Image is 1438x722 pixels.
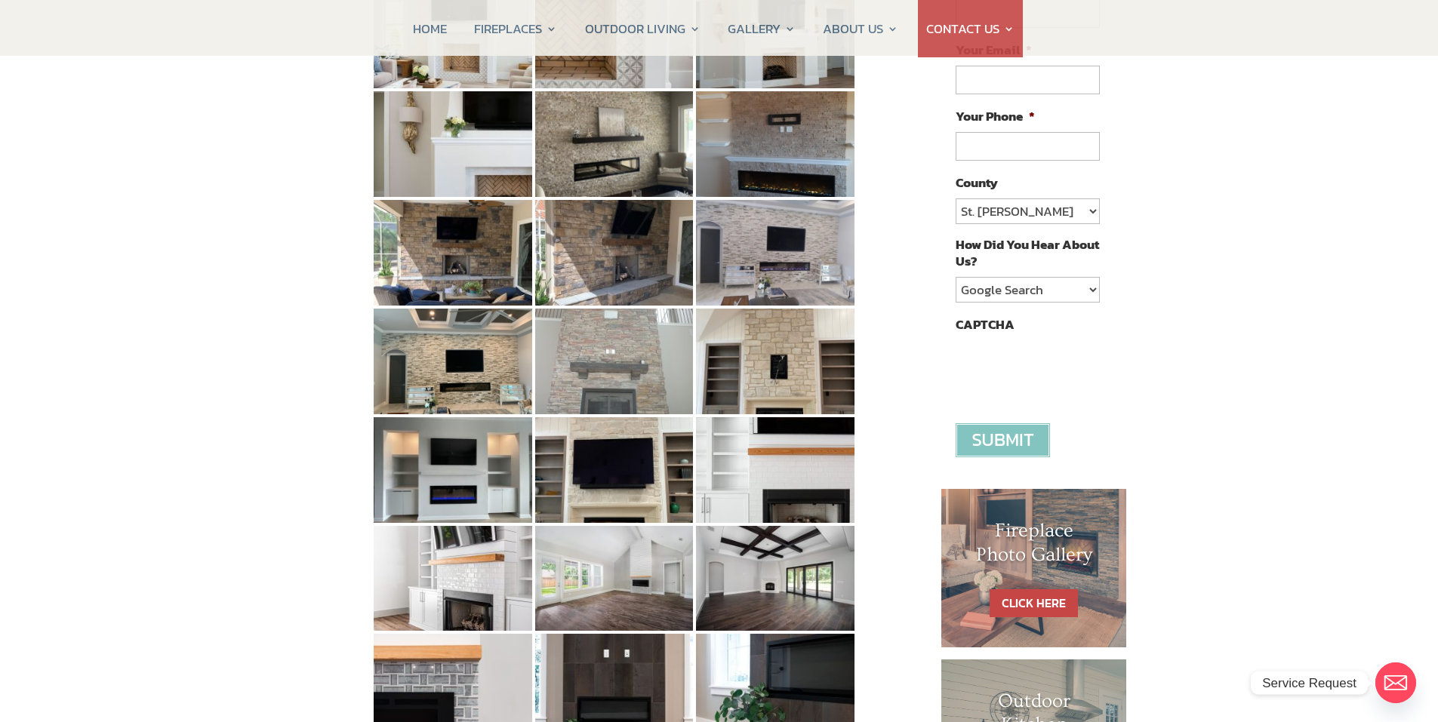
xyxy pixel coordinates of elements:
[535,200,694,306] img: 8
[696,309,854,414] img: 12
[990,589,1078,617] a: CLICK HERE
[956,236,1099,269] label: How Did You Hear About Us?
[1375,662,1416,703] a: Email
[956,41,1032,58] label: Your Email
[374,200,532,306] img: 7
[535,417,694,523] img: 14
[696,200,854,306] img: 9
[971,519,1097,573] h1: Fireplace Photo Gallery
[696,91,854,197] img: 6
[956,174,998,191] label: County
[374,91,532,197] img: 4
[535,309,694,414] img: 11
[696,526,854,631] img: 18
[535,91,694,197] img: 5
[956,423,1050,457] input: Submit
[535,526,694,631] img: 17
[696,417,854,523] img: 15
[374,309,532,414] img: 10
[374,526,532,631] img: 16
[374,417,532,523] img: 13
[956,316,1015,333] label: CAPTCHA
[956,340,1185,399] iframe: reCAPTCHA
[956,108,1035,124] label: Your Phone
